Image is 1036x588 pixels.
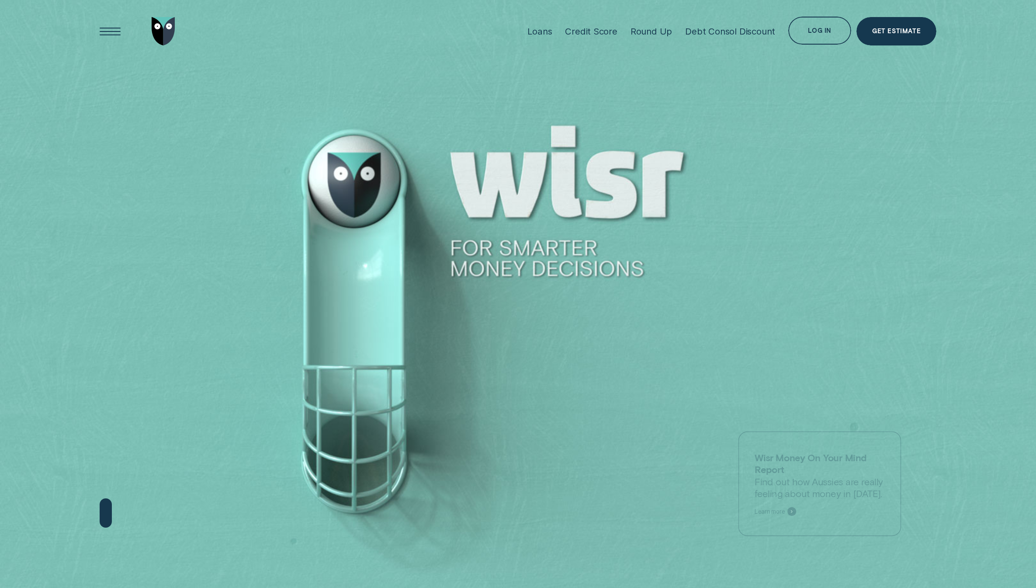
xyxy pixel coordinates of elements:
p: Find out how Aussies are really feeling about money in [DATE]. [755,452,884,499]
strong: Wisr Money On Your Mind Report [755,452,866,475]
div: Round Up [631,26,672,37]
button: Log in [788,17,851,45]
span: Learn more [755,508,785,515]
div: Loans [527,26,552,37]
a: Wisr Money On Your Mind ReportFind out how Aussies are really feeling about money in [DATE].Learn... [738,431,901,536]
button: Open Menu [96,17,125,45]
div: Debt Consol Discount [685,26,775,37]
a: Get Estimate [856,17,936,45]
div: Credit Score [565,26,617,37]
img: Wisr [152,17,175,45]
